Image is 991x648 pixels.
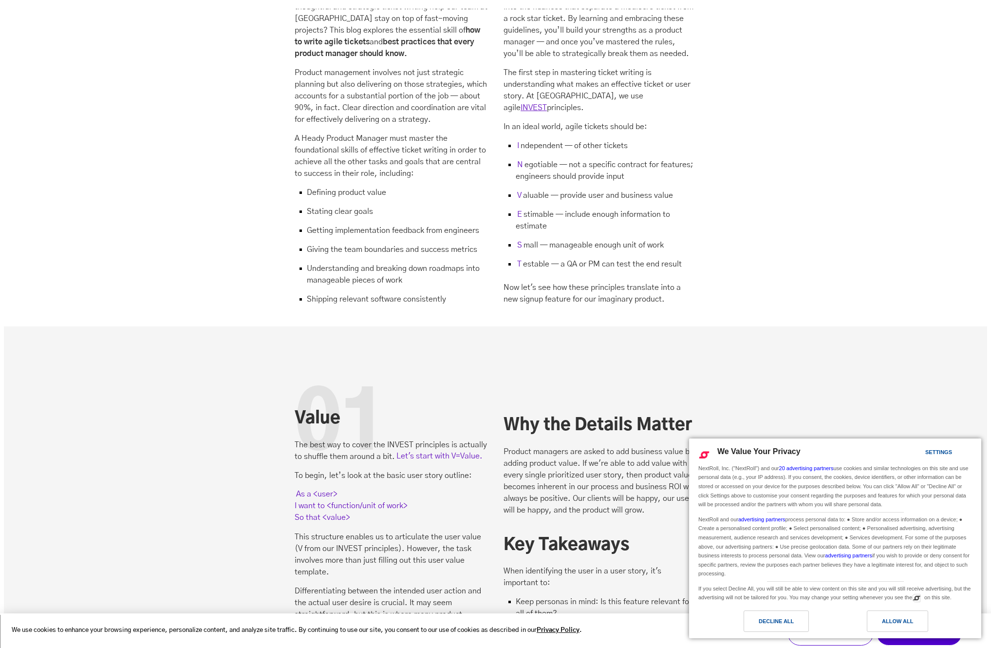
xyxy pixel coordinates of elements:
li: egotiable — not a specific contract for features; engineers should provide input [504,159,696,190]
mark: N [516,159,524,170]
p: Product managers are asked to add business value by adding product value. If we're able to add va... [504,446,696,516]
p: We use cookies to enhance your browsing experience, personalize content, and analyze site traffic... [12,625,582,636]
mark: V [516,190,523,201]
li: mall — manageable enough unit of work [504,239,696,258]
p: Product management involves not just strategic planning but also delivering on those strategies, ... [295,67,487,125]
mark: T [516,259,523,269]
p: The best way to cover the INVEST principles is actually to shuffle them around a bit. [295,439,487,462]
li: Stating clear goals [295,206,487,225]
strong: best practices that every product manager should know. [295,38,474,57]
div: NextRoll, Inc. ("NextRoll") and our use cookies and similar technologies on this site and use per... [696,463,974,510]
p: To begin, let’s look at the basic user story outline: [295,470,487,481]
span: We Value Your Privacy [717,447,801,456]
a: advertising partners [825,553,872,558]
li: Getting implementation feedback from engineers [295,225,487,244]
div: 01 [295,375,385,476]
p: Now let's see how these principles translate into a new signup feature for our imaginary product. [504,282,696,305]
li: Keep personas in mind: Is this feature relevant for all of them? [504,596,696,627]
h2: Why the Details Matter [504,415,696,436]
mark: Let's start with V=Value. [395,451,484,461]
a: INVEST [521,104,547,112]
li: estable — a QA or PM can test the end result [504,258,696,270]
li: Defining product value [295,187,487,206]
mark: S [516,240,524,250]
mark: E [516,209,524,220]
a: Privacy Policy [537,625,580,636]
mark: As a <user> I want to <function/unit of work> So that <value> [295,489,408,523]
li: stimable — include enough information to estimate [504,209,696,239]
p: This structure enables us to articulate the user value (V from our INVEST principles). However, t... [295,531,487,578]
div: Decline All [759,616,794,627]
p: Differentiating between the intended user action and the actual user desire is crucial. It may se... [295,585,487,632]
li: ndependent — of other tickets [504,140,696,159]
h2: Key Takeaways [504,535,696,556]
li: Understanding and breaking down roadmaps into manageable pieces of work [295,263,487,293]
a: Decline All [695,610,835,637]
li: Shipping relevant software consistently [295,293,487,305]
li: aluable — provide user and business value [504,190,696,209]
p: A Heady Product Manager must master the foundational skills of effective ticket writing in order ... [295,133,487,179]
li: Giving the team boundaries and success metrics [295,244,487,263]
div: Allow All [882,616,913,627]
p: When identifying the user in a user story, it's important to: [504,565,696,589]
a: Allow All [835,610,975,637]
div: NextRoll and our process personal data to: ● Store and/or access information on a device; ● Creat... [696,513,974,579]
div: Settings [925,447,952,457]
mark: I [516,140,521,151]
div: If you select Decline All, you will still be able to view content on this site and you will still... [696,582,974,603]
p: In an ideal world, agile tickets should be: [504,121,696,133]
a: 20 advertising partners [779,465,834,471]
h2: Value [295,408,487,429]
a: advertising partners [738,516,785,522]
p: The first step in mastering ticket writing is understanding what makes an effective ticket or use... [504,67,696,114]
a: Settings [908,444,932,462]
